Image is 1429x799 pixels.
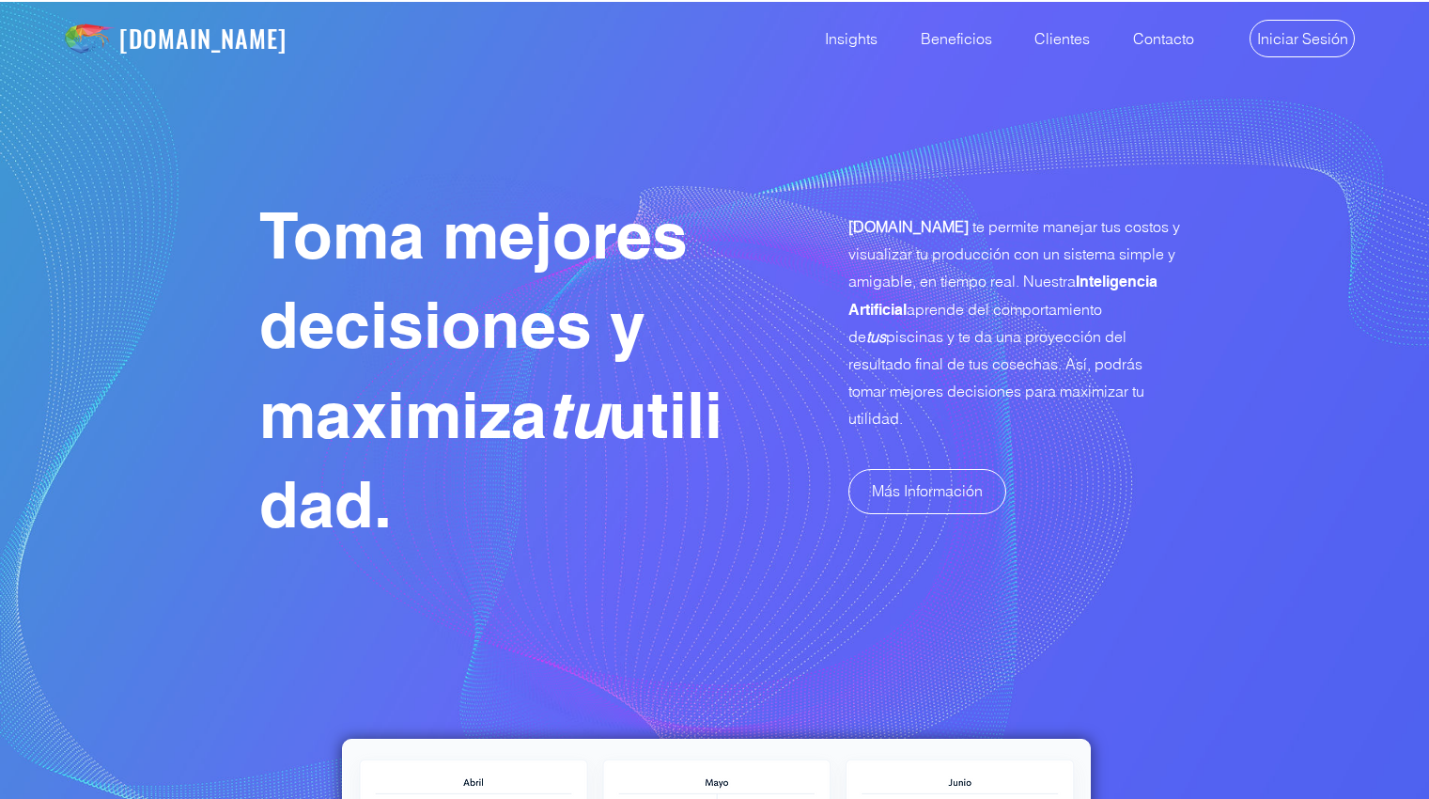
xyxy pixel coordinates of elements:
a: Iniciar Sesión [1250,20,1355,57]
p: Insights [815,1,887,76]
span: tu [547,377,608,453]
a: Insights [795,1,892,76]
a: Clientes [1006,1,1104,76]
span: Inteligencia Artificial [848,273,1157,319]
p: Beneficios [911,1,1002,76]
nav: Site [795,1,1208,76]
span: Iniciar Sesión [1257,28,1348,49]
span: [DOMAIN_NAME] [848,217,969,236]
span: Toma mejores decisiones y maximiza utilidad. [259,197,722,542]
span: tus [866,327,886,346]
p: Contacto [1124,1,1204,76]
a: Más Información [848,469,1006,514]
span: te permite manejar tus costos y visualizar tu producción con un sistema simple y amigable, en tie... [848,217,1180,428]
span: Más Información [872,480,983,501]
a: Contacto [1104,1,1208,76]
p: Clientes [1025,1,1099,76]
a: [DOMAIN_NAME] [119,20,287,56]
a: Beneficios [892,1,1006,76]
